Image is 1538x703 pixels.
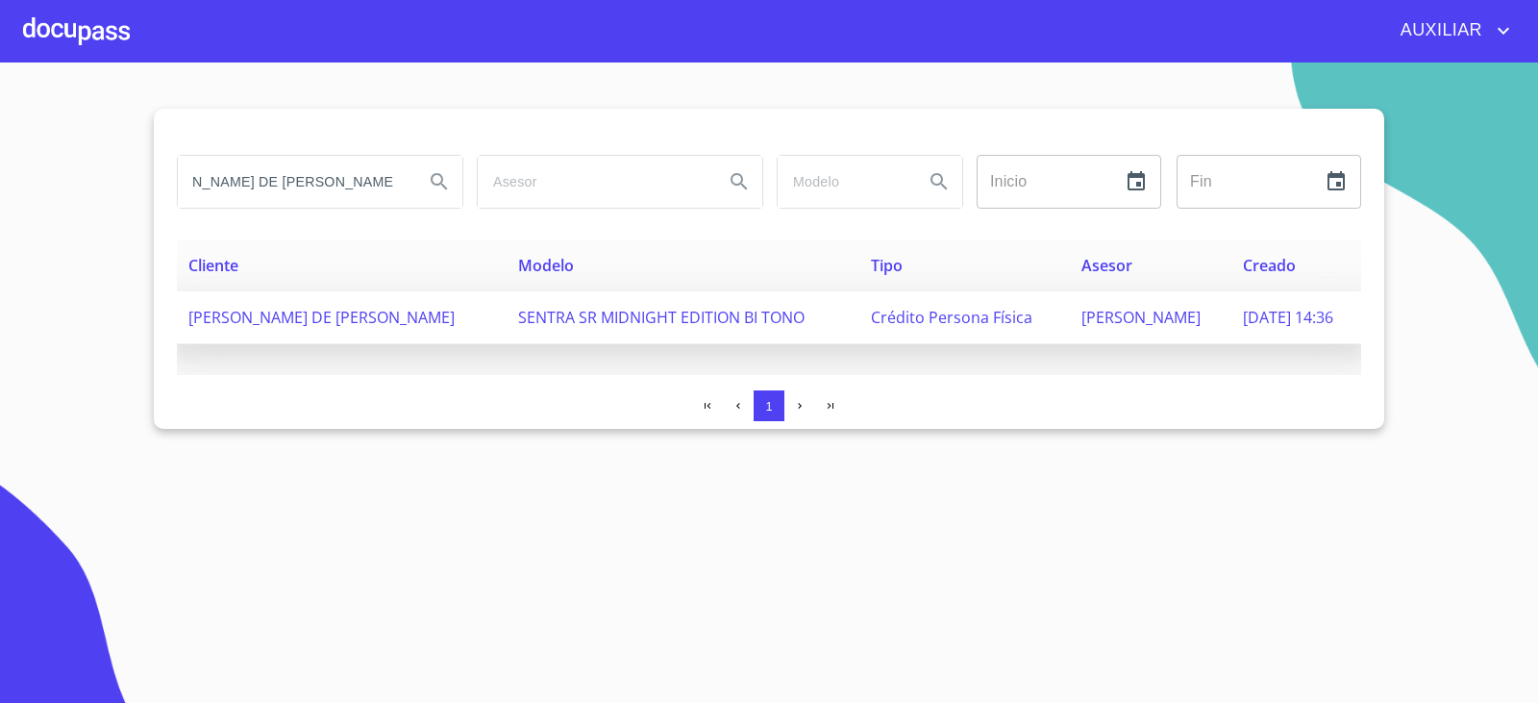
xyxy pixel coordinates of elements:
span: AUXILIAR [1386,15,1492,46]
button: account of current user [1386,15,1515,46]
span: Tipo [871,255,903,276]
span: Crédito Persona Física [871,307,1032,328]
input: search [478,156,708,208]
span: [PERSON_NAME] DE [PERSON_NAME] [188,307,455,328]
input: search [778,156,908,208]
span: [DATE] 14:36 [1243,307,1333,328]
button: Search [916,159,962,205]
span: Creado [1243,255,1296,276]
span: Asesor [1081,255,1132,276]
span: SENTRA SR MIDNIGHT EDITION BI TONO [518,307,805,328]
button: Search [416,159,462,205]
button: 1 [754,390,784,421]
button: Search [716,159,762,205]
span: 1 [765,399,772,414]
span: [PERSON_NAME] [1081,307,1201,328]
input: search [178,156,409,208]
span: Cliente [188,255,238,276]
span: Modelo [518,255,574,276]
